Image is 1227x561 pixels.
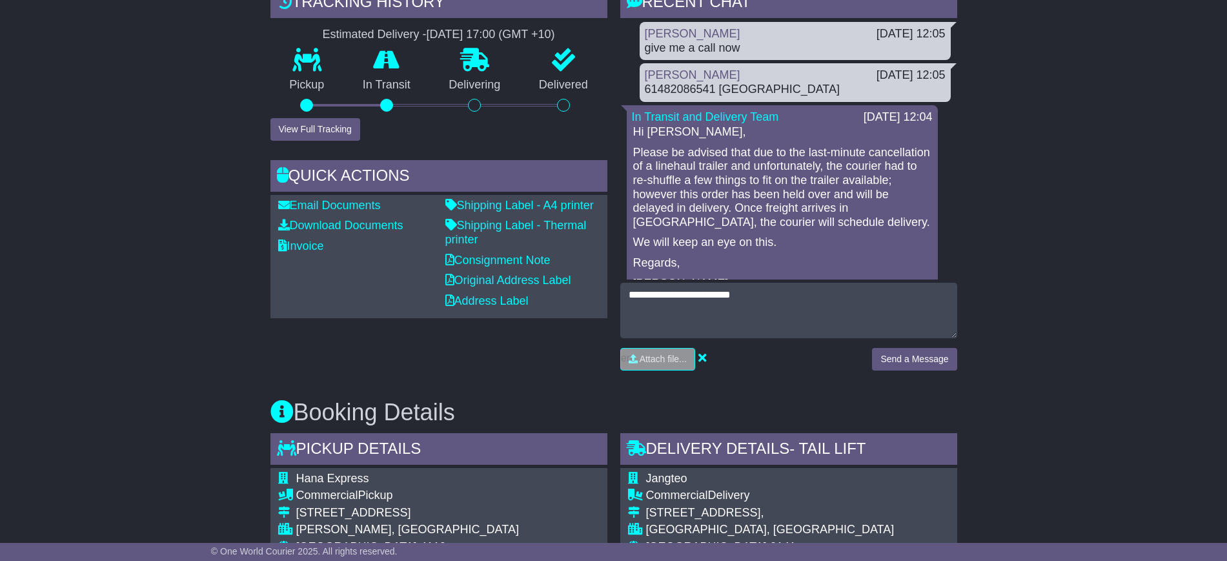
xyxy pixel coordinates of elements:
div: [STREET_ADDRESS] [296,506,600,520]
div: [DATE] 12:05 [877,68,946,83]
p: Pickup [270,78,344,92]
div: [DATE] 17:00 (GMT +10) [427,28,555,42]
span: Commercial [296,489,358,502]
a: Shipping Label - A4 printer [445,199,594,212]
span: Commercial [646,489,708,502]
p: We will keep an eye on this. [633,236,931,250]
button: Send a Message [872,348,957,371]
div: Delivery Details [620,433,957,468]
a: Consignment Note [445,254,551,267]
div: [PERSON_NAME], [GEOGRAPHIC_DATA] [296,523,600,537]
p: [PERSON_NAME] [633,277,931,291]
a: [PERSON_NAME] [645,27,740,40]
span: 4119 [420,540,446,553]
a: Email Documents [278,199,381,212]
span: © One World Courier 2025. All rights reserved. [211,546,398,556]
button: View Full Tracking [270,118,360,141]
span: Jangteo [646,472,687,485]
div: [STREET_ADDRESS], [646,506,949,520]
a: Shipping Label - Thermal printer [445,219,587,246]
p: Regards, [633,256,931,270]
span: Hana Express [296,472,369,485]
span: - Tail Lift [789,440,866,457]
div: Pickup [296,489,600,503]
span: [GEOGRAPHIC_DATA] [296,540,417,553]
a: Address Label [445,294,529,307]
div: Quick Actions [270,160,607,195]
h3: Booking Details [270,400,957,425]
a: Invoice [278,240,324,252]
div: Delivery [646,489,949,503]
div: 61482086541 [GEOGRAPHIC_DATA] [645,83,946,97]
div: [DATE] 12:04 [864,110,933,125]
p: Please be advised that due to the last-minute cancellation of a linehaul trailer and unfortunatel... [633,146,931,230]
a: [PERSON_NAME] [645,68,740,81]
div: give me a call now [645,41,946,56]
p: Delivering [430,78,520,92]
a: Original Address Label [445,274,571,287]
a: Download Documents [278,219,403,232]
div: [GEOGRAPHIC_DATA], [GEOGRAPHIC_DATA] [646,523,949,537]
div: Pickup Details [270,433,607,468]
div: [DATE] 12:05 [877,27,946,41]
span: [GEOGRAPHIC_DATA] [646,540,767,553]
div: Estimated Delivery - [270,28,607,42]
span: 2141 [770,540,796,553]
p: Delivered [520,78,607,92]
p: Hi [PERSON_NAME], [633,125,931,139]
p: In Transit [343,78,430,92]
a: In Transit and Delivery Team [632,110,779,123]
